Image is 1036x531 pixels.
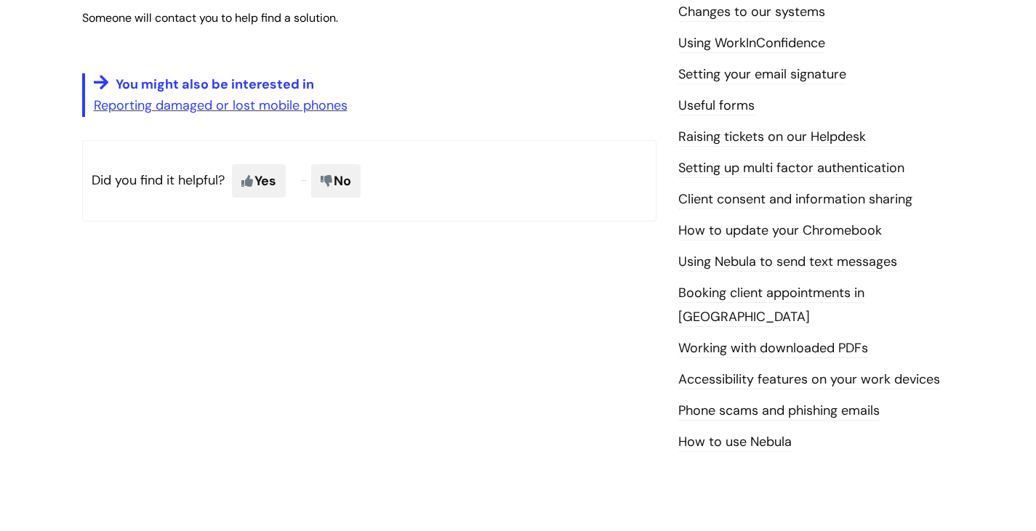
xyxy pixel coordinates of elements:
[311,164,361,198] span: No
[232,164,286,198] span: Yes
[678,128,866,147] a: Raising tickets on our Helpdesk
[116,76,314,93] span: You might also be interested in
[678,3,825,22] a: Changes to our systems
[678,433,792,452] a: How to use Nebula
[82,10,338,25] span: Someone will contact you to help find a solution.
[678,97,755,115] a: Useful forms
[678,402,880,421] a: Phone scams and phishing emails
[678,284,864,326] a: Booking client appointments in [GEOGRAPHIC_DATA]
[678,34,825,53] a: Using WorkInConfidence
[678,159,904,178] a: Setting up multi factor authentication
[82,140,656,222] p: Did you find it helpful?
[678,190,912,209] a: Client consent and information sharing
[94,97,348,114] a: Reporting damaged or lost mobile phones
[678,253,897,272] a: Using Nebula to send text messages
[678,65,846,84] a: Setting your email signature
[678,222,882,240] a: How to update your Chromebook
[678,370,940,389] a: Accessibility features on your work devices
[678,339,868,358] a: Working with downloaded PDFs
